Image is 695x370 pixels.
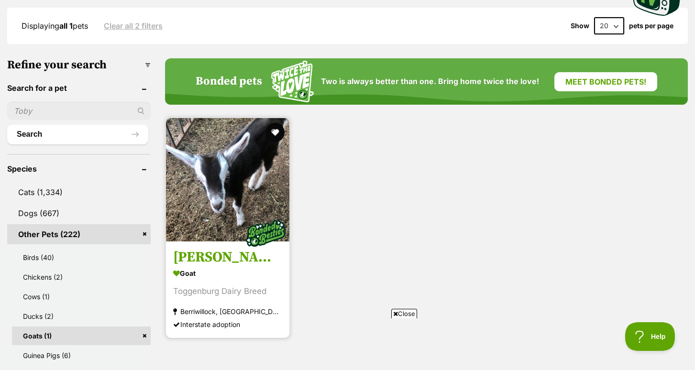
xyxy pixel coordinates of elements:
[7,224,151,244] a: Other Pets (222)
[12,307,151,326] a: Ducks (2)
[571,22,589,30] span: Show
[7,164,151,173] header: Species
[104,22,163,30] a: Clear all 2 filters
[12,248,151,267] a: Birds (40)
[271,61,314,102] img: Squiggle
[166,118,289,241] img: Tame Young Dairy Goats Doelings plus free Wethers - Goat
[7,125,148,144] button: Search
[173,249,282,267] h3: [PERSON_NAME] Dairy Goats Doelings plus free Wethers
[173,305,282,318] strong: Berriwillock, [GEOGRAPHIC_DATA]
[7,203,151,223] a: Dogs (667)
[173,267,282,281] strong: Goat
[174,322,522,365] iframe: Advertisement
[629,22,673,30] label: pets per page
[22,21,88,31] span: Displaying pets
[12,346,151,365] a: Guinea Pigs (6)
[7,84,151,92] header: Search for a pet
[321,77,539,86] span: Two is always better than one. Bring home twice the love!
[12,326,151,345] a: Goats (1)
[59,21,73,31] strong: all 1
[196,75,262,88] h4: Bonded pets
[242,210,289,258] img: bonded besties
[7,102,151,120] input: Toby
[391,309,417,318] span: Close
[7,182,151,202] a: Cats (1,334)
[12,268,151,286] a: Chickens (2)
[173,285,282,298] div: Toggenburg Dairy Breed
[7,58,151,72] h3: Refine your search
[12,287,151,306] a: Cows (1)
[166,241,289,338] a: [PERSON_NAME] Dairy Goats Doelings plus free Wethers Goat Toggenburg Dairy Breed Berriwillock, [G...
[265,123,285,142] button: favourite
[625,322,676,351] iframe: Help Scout Beacon - Open
[554,72,657,91] a: Meet bonded pets!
